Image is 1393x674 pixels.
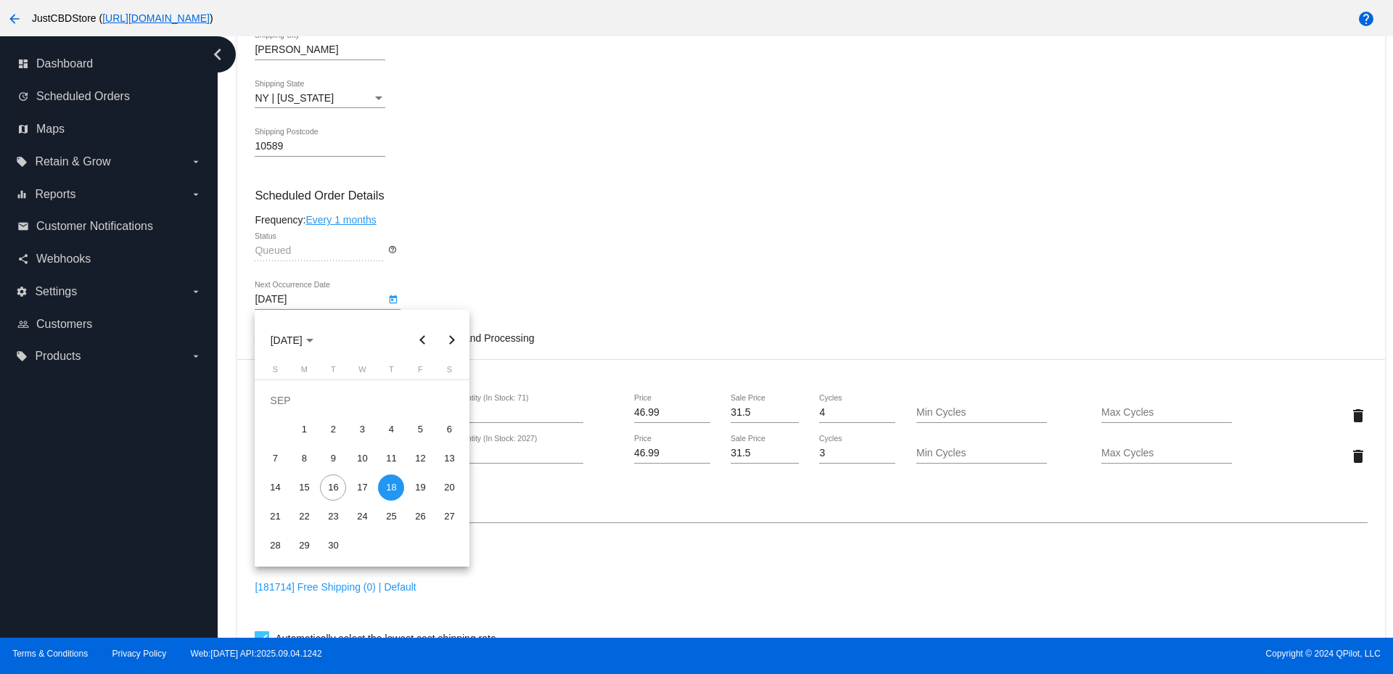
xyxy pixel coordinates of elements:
[378,445,404,472] div: 11
[378,474,404,501] div: 18
[349,504,375,530] div: 24
[377,415,406,444] td: September 4, 2025
[262,445,288,472] div: 7
[320,416,346,443] div: 2
[260,444,289,473] td: September 7, 2025
[319,444,348,473] td: September 9, 2025
[291,533,317,559] div: 29
[349,474,375,501] div: 17
[262,474,288,501] div: 14
[407,445,433,472] div: 12
[262,504,288,530] div: 21
[289,444,319,473] td: September 8, 2025
[435,444,464,473] td: September 13, 2025
[406,502,435,531] td: September 26, 2025
[349,445,375,472] div: 10
[320,474,346,501] div: 16
[291,504,317,530] div: 22
[436,416,462,443] div: 6
[406,365,435,379] th: Friday
[436,504,462,530] div: 27
[259,326,325,355] button: Choose month and year
[348,502,377,531] td: September 24, 2025
[319,473,348,502] td: September 16, 2025
[289,365,319,379] th: Monday
[348,444,377,473] td: September 10, 2025
[289,415,319,444] td: September 1, 2025
[435,415,464,444] td: September 6, 2025
[377,365,406,379] th: Thursday
[378,416,404,443] div: 4
[319,502,348,531] td: September 23, 2025
[407,416,433,443] div: 5
[348,365,377,379] th: Wednesday
[260,531,289,560] td: September 28, 2025
[262,533,288,559] div: 28
[407,474,433,501] div: 19
[320,445,346,472] div: 9
[378,504,404,530] div: 25
[349,416,375,443] div: 3
[319,415,348,444] td: September 2, 2025
[291,445,317,472] div: 8
[271,334,313,346] span: [DATE]
[348,415,377,444] td: September 3, 2025
[260,365,289,379] th: Sunday
[348,473,377,502] td: September 17, 2025
[377,502,406,531] td: September 25, 2025
[437,326,466,355] button: Next month
[319,531,348,560] td: September 30, 2025
[319,365,348,379] th: Tuesday
[406,415,435,444] td: September 5, 2025
[289,473,319,502] td: September 15, 2025
[436,474,462,501] div: 20
[320,533,346,559] div: 30
[435,473,464,502] td: September 20, 2025
[435,502,464,531] td: September 27, 2025
[260,502,289,531] td: September 21, 2025
[408,326,437,355] button: Previous month
[406,473,435,502] td: September 19, 2025
[289,531,319,560] td: September 29, 2025
[291,474,317,501] div: 15
[291,416,317,443] div: 1
[260,473,289,502] td: September 14, 2025
[406,444,435,473] td: September 12, 2025
[377,473,406,502] td: September 18, 2025
[436,445,462,472] div: 13
[260,386,464,415] td: SEP
[377,444,406,473] td: September 11, 2025
[320,504,346,530] div: 23
[289,502,319,531] td: September 22, 2025
[407,504,433,530] div: 26
[435,365,464,379] th: Saturday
